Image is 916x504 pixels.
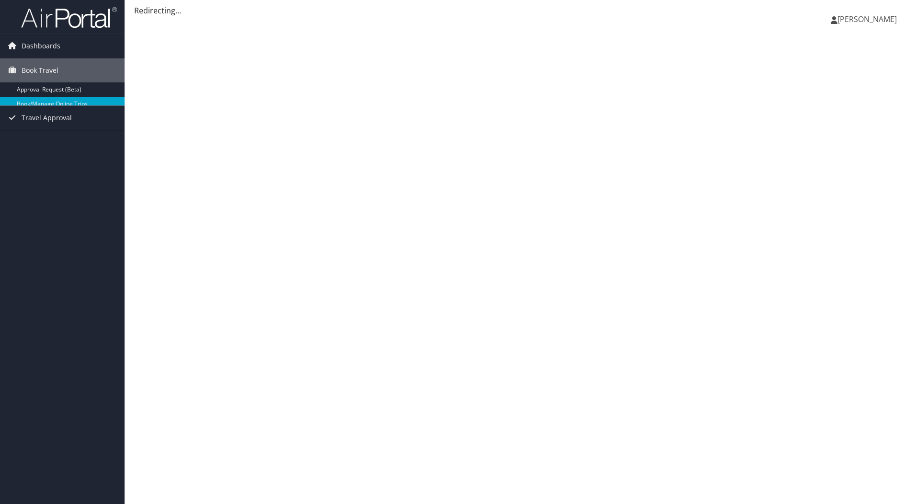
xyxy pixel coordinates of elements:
[22,106,72,130] span: Travel Approval
[837,14,897,24] span: [PERSON_NAME]
[21,6,117,29] img: airportal-logo.png
[134,5,906,16] div: Redirecting...
[22,34,60,58] span: Dashboards
[831,5,906,34] a: [PERSON_NAME]
[22,58,58,82] span: Book Travel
